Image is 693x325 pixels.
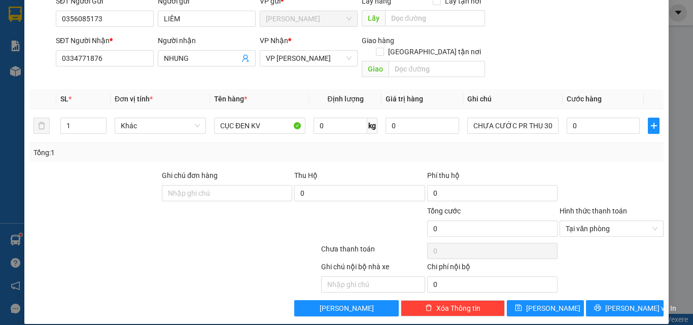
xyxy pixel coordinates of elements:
input: 0 [386,118,459,134]
input: Dọc đường [389,61,485,77]
span: save [515,304,522,312]
label: Ghi chú đơn hàng [162,171,218,179]
button: [PERSON_NAME] [294,300,398,316]
div: VP [PERSON_NAME] [97,9,179,33]
span: VP Phan Rang [266,51,352,66]
span: printer [594,304,601,312]
div: 0772012867 [9,44,90,58]
div: Chi phí nội bộ [427,261,558,276]
span: Lấy [362,10,385,26]
span: VP Nhận [260,37,288,45]
div: HOÀ BÌ [97,33,179,45]
button: save[PERSON_NAME] [507,300,584,316]
span: Tổng cước [427,207,461,215]
span: Hồ Chí Minh [266,11,352,26]
input: Ghi chú đơn hàng [162,185,292,201]
div: Phí thu hộ [427,170,558,185]
span: Giá trị hàng [386,95,423,103]
div: CÔNG [9,31,90,44]
div: Chưa thanh toán [320,243,426,261]
span: Xóa Thông tin [436,303,480,314]
button: plus [648,118,660,134]
span: kg [367,118,377,134]
span: Cước hàng [567,95,602,103]
span: [PERSON_NAME] và In [605,303,676,314]
input: VD: Bàn, Ghế [214,118,305,134]
div: [PERSON_NAME] [9,9,90,31]
input: Dọc đường [385,10,485,26]
label: Hình thức thanh toán [560,207,627,215]
span: delete [425,304,432,312]
span: Khác [121,118,200,133]
th: Ghi chú [463,89,563,109]
span: Gửi: [9,9,24,19]
span: Giao hàng [362,37,394,45]
span: Giao [362,61,389,77]
div: Tổng: 1 [33,147,268,158]
span: [PERSON_NAME] [526,303,580,314]
button: printer[PERSON_NAME] và In [586,300,664,316]
button: deleteXóa Thông tin [401,300,505,316]
span: Đơn vị tính [115,95,153,103]
button: delete [33,118,50,134]
span: Nhận: [97,10,121,20]
span: [PERSON_NAME] [320,303,374,314]
span: Tên hàng [214,95,247,103]
span: Thu Hộ [294,171,318,179]
div: Người nhận [158,35,256,46]
span: CC [95,65,108,76]
span: user-add [241,54,250,62]
span: [GEOGRAPHIC_DATA] tận nơi [384,46,485,57]
span: plus [648,122,659,130]
div: Ghi chú nội bộ nhà xe [321,261,425,276]
input: Nhập ghi chú [321,276,425,293]
span: Định lượng [327,95,363,103]
span: Tại văn phòng [566,221,657,236]
span: SL [60,95,68,103]
div: SĐT Người Nhận [56,35,154,46]
div: 0915832212 [97,45,179,59]
input: Ghi Chú [467,118,559,134]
